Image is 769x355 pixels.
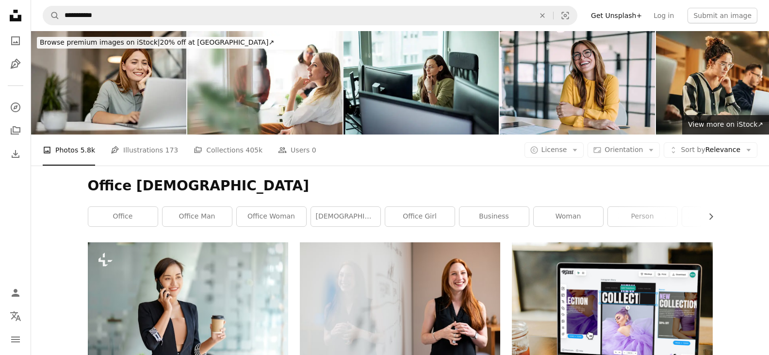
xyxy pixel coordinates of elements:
a: office [88,207,158,226]
img: Young well dressed businesswoman working at the office [344,31,499,135]
span: 20% off at [GEOGRAPHIC_DATA] ↗ [40,38,274,46]
a: Browse premium images on iStock|20% off at [GEOGRAPHIC_DATA]↗ [31,31,283,54]
a: Collections 405k [194,135,262,166]
span: 173 [165,145,179,155]
a: Log in / Sign up [6,283,25,303]
span: License [541,146,567,153]
img: Happy business women in a meeting [187,31,343,135]
span: 0 [312,145,316,155]
button: Orientation [588,142,660,158]
a: Users 0 [278,135,316,166]
button: Submit an image [687,8,757,23]
img: Smiling Woman Working Remotely on Laptop in Modern Workspace [31,31,186,135]
a: Log in [648,8,680,23]
a: Pretty young Asian business woman standing talking on the phone in the office. [88,304,288,313]
a: business [459,207,529,226]
a: Collections [6,121,25,140]
button: License [524,142,584,158]
button: Menu [6,330,25,349]
a: woman [534,207,603,226]
h1: Office [DEMOGRAPHIC_DATA] [88,177,713,195]
a: office woman [237,207,306,226]
a: portrait [682,207,752,226]
a: person [608,207,677,226]
span: 405k [245,145,262,155]
button: Language [6,306,25,326]
a: office girl [385,207,455,226]
span: View more on iStock ↗ [688,120,763,128]
img: Confident businesswoman in modern office. [500,31,655,135]
form: Find visuals sitewide [43,6,577,25]
button: scroll list to the right [702,207,713,226]
a: Illustrations [6,54,25,74]
a: Photos [6,31,25,51]
span: Relevance [681,145,740,155]
a: Download History [6,144,25,164]
button: Visual search [554,6,577,25]
span: Orientation [605,146,643,153]
a: Get Unsplash+ [585,8,648,23]
button: Search Unsplash [43,6,60,25]
a: View more on iStock↗ [682,115,769,135]
a: office man [163,207,232,226]
a: Explore [6,98,25,117]
span: Browse premium images on iStock | [40,38,160,46]
a: Illustrations 173 [111,135,178,166]
a: [DEMOGRAPHIC_DATA] [311,207,380,226]
span: Sort by [681,146,705,153]
a: woman in blue tank top standing beside white wall [300,305,500,314]
button: Sort byRelevance [664,142,757,158]
button: Clear [532,6,553,25]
